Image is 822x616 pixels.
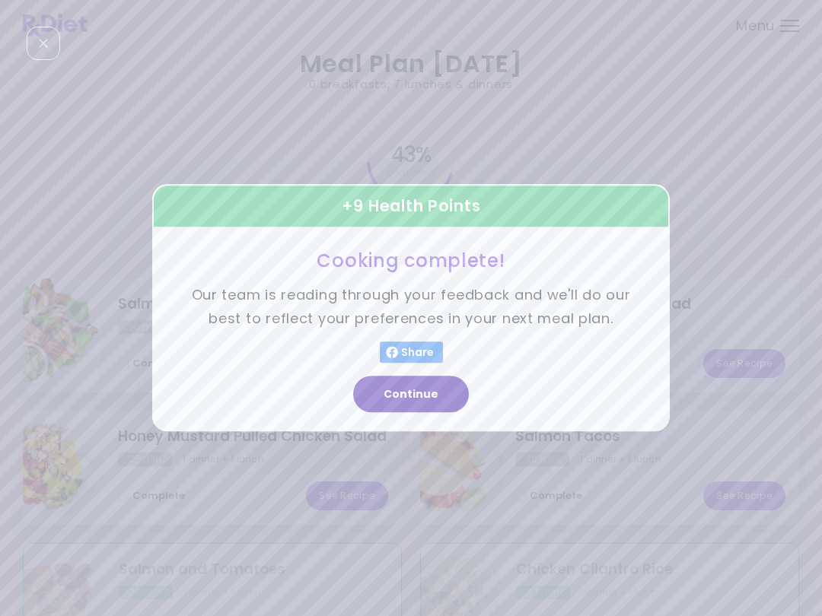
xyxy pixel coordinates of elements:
button: Share [380,342,443,364]
span: Share [398,347,437,359]
div: + 9 Health Points [152,184,670,228]
h3: Cooking complete! [190,249,632,272]
button: Continue [353,376,469,413]
p: Our team is reading through your feedback and we'll do our best to reflect your preferences in yo... [190,284,632,331]
div: Close [27,27,60,60]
